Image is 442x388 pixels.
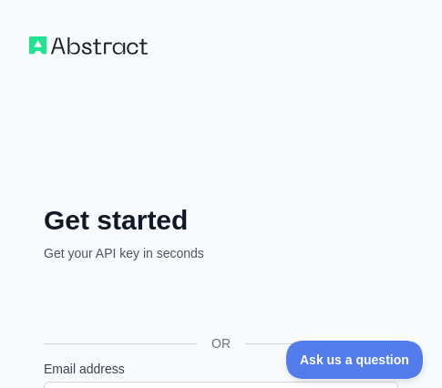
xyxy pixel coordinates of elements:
img: Workflow [29,36,148,55]
label: Email address [44,360,398,378]
iframe: Toggle Customer Support [286,341,424,379]
span: OR [197,334,245,352]
iframe: Nút Đăng nhập bằng Google [35,282,326,322]
p: Get your API key in seconds [44,244,398,262]
h2: Get started [44,204,398,237]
